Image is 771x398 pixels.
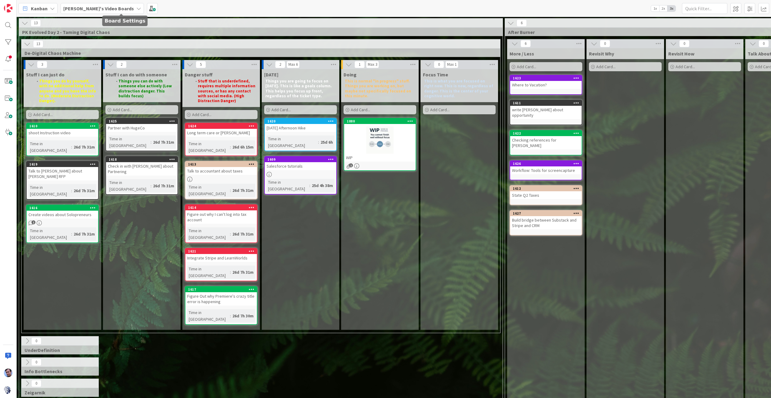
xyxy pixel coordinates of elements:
[27,205,98,211] div: 1616
[679,40,690,47] span: 0
[27,162,98,180] div: 1619Talk to [PERSON_NAME] about [PERSON_NAME] RFP
[510,106,582,119] div: write [PERSON_NAME] about opportunity
[105,156,178,195] a: 1618Check in with [PERSON_NAME] about PartneringTime in [GEOGRAPHIC_DATA]:26d 7h 31m
[33,112,53,117] span: Add Card...
[196,61,206,68] span: 5
[265,124,336,132] div: [DATE] Afternoon Hike
[108,179,151,192] div: Time in [GEOGRAPHIC_DATA]
[231,144,255,150] div: 26d 6h 15m
[27,123,98,129] div: 1610
[651,5,659,12] span: 1x
[265,79,333,99] strong: Things you are going to focus on [DATE]. This is like a goals column. This helps you focus up fro...
[116,61,127,68] span: 2
[268,157,336,162] div: 1609
[447,63,457,66] div: Max 1
[185,123,258,156] a: 1624Long term care or [PERSON_NAME]Time in [GEOGRAPHIC_DATA]:26d 6h 15m
[39,79,97,103] strong: Things you do by yourself, with no additional help from anyone and you have the info to do. (Mode...
[264,156,337,195] a: 1609Salesforce tutorialsTime in [GEOGRAPHIC_DATA]:25d 4h 38m
[26,72,65,78] span: Stuff I can just do
[510,161,582,166] div: 1626
[4,386,12,394] img: avatar
[29,124,98,128] div: 1610
[185,204,258,243] a: 1614Figure out why I can't log into tax accountTime in [GEOGRAPHIC_DATA]:26d 7h 31m
[271,107,291,112] span: Add Card...
[31,5,48,12] span: Kanban
[106,157,178,176] div: 1618Check in with [PERSON_NAME] about Partnering
[231,269,255,276] div: 26d 7h 31m
[510,186,582,191] div: 1612
[27,167,98,180] div: Talk to [PERSON_NAME] about [PERSON_NAME] RFP
[264,72,278,78] span: Today
[513,211,582,216] div: 1627
[28,184,71,197] div: Time in [GEOGRAPHIC_DATA]
[667,5,676,12] span: 3x
[349,163,353,167] span: 1
[513,76,582,80] div: 1623
[423,72,448,78] span: Focus Time
[185,161,258,199] a: 1613Talk to accountant about taxesTime in [GEOGRAPHIC_DATA]:26d 7h 31m
[676,64,695,69] span: Add Card...
[29,206,98,210] div: 1616
[510,130,582,156] a: 1622Checking references for [PERSON_NAME]
[230,313,231,319] span: :
[185,205,257,210] div: 1614
[109,119,178,123] div: 1625
[288,63,298,66] div: Max 6
[25,368,91,374] span: Info Bottlenecks
[231,231,255,237] div: 26d 7h 31m
[198,79,256,103] strong: Stuff that is underdefined, requires multiple information sources, or has any contact with social...
[344,154,416,162] div: WIP
[187,227,230,241] div: Time in [GEOGRAPHIC_DATA]
[309,182,310,189] span: :
[510,185,582,205] a: 1612State Q2 Taxes
[351,107,370,112] span: Add Card...
[185,287,257,292] div: 1617
[192,112,211,117] span: Add Card...
[510,100,582,125] a: 1611write [PERSON_NAME] about opportunity
[185,254,257,262] div: Integrate Stripe and LearnWorlds
[108,135,151,149] div: Time in [GEOGRAPHIC_DATA]
[106,162,178,176] div: Check in with [PERSON_NAME] about Partnering
[185,249,257,262] div: 1621Integrate Stripe and LearnWorlds
[513,131,582,135] div: 1622
[26,205,99,243] a: 1616Create videos about SolopreneursTime in [GEOGRAPHIC_DATA]:26d 7h 31m
[510,75,582,89] div: 1623Where to Vacation?
[513,101,582,105] div: 1611
[517,19,527,27] span: 6
[510,100,582,119] div: 1611write [PERSON_NAME] about opportunity
[424,79,494,99] strong: This is what you are focused on right now. This is now, regardless of danger. This is the center ...
[185,72,213,78] span: Danger stuff
[230,269,231,276] span: :
[185,287,257,306] div: 1617Figure Out why Premiere's crazy title error is happening
[151,182,176,189] div: 26d 7h 31m
[71,187,72,194] span: :
[105,118,178,151] a: 1625Partner with HugeCoTime in [GEOGRAPHIC_DATA]:26d 7h 31m
[510,51,534,57] span: More / Less
[659,5,667,12] span: 2x
[27,162,98,167] div: 1619
[265,162,336,170] div: Salesforce tutorials
[275,61,285,68] span: 2
[25,347,91,353] span: UnderDefinition
[188,287,257,292] div: 1617
[72,187,96,194] div: 26d 7h 31m
[188,249,257,253] div: 1621
[265,119,336,132] div: 1620[DATE] Afternoon Hike
[71,144,72,150] span: :
[63,5,134,12] b: [PERSON_NAME]'s Video Boards
[188,206,257,210] div: 1614
[185,292,257,306] div: Figure Out why Premiere's crazy title error is happening
[230,187,231,194] span: :
[4,369,12,377] img: JB
[520,40,531,47] span: 6
[265,119,336,124] div: 1620
[682,3,727,14] input: Quick Filter...
[185,248,258,281] a: 1621Integrate Stripe and LearnWorldsTime in [GEOGRAPHIC_DATA]:26d 7h 31m
[230,144,231,150] span: :
[231,187,255,194] div: 26d 7h 31m
[151,139,151,145] span: :
[589,51,614,57] span: Revisit Why
[187,266,230,279] div: Time in [GEOGRAPHIC_DATA]
[27,123,98,137] div: 1610shoot Instruction video
[185,249,257,254] div: 1621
